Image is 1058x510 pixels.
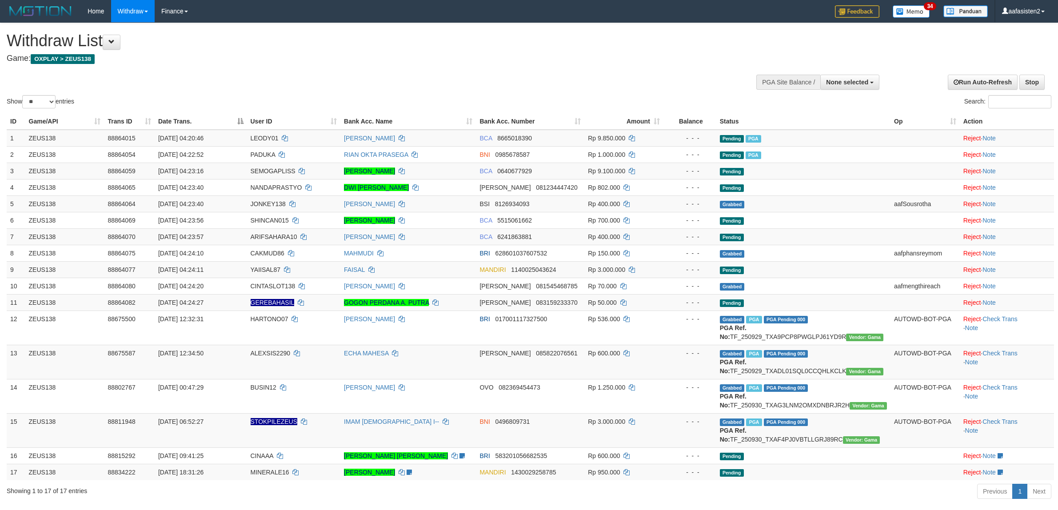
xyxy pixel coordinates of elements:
[846,334,883,341] span: Vendor URL: https://trx31.1velocity.biz
[7,245,25,261] td: 8
[720,393,747,409] b: PGA Ref. No:
[344,167,395,175] a: [PERSON_NAME]
[960,212,1054,228] td: ·
[158,384,204,391] span: [DATE] 00:47:29
[982,384,1018,391] a: Check Trans
[963,350,981,357] a: Reject
[960,195,1054,212] td: ·
[479,200,490,207] span: BSI
[158,233,204,240] span: [DATE] 04:23:57
[495,315,547,323] span: Copy 017001117327500 to clipboard
[31,54,95,64] span: OXPLAY > ZEUS138
[890,345,960,379] td: AUTOWD-BOT-PGA
[982,469,996,476] a: Note
[344,469,395,476] a: [PERSON_NAME]
[720,151,744,159] span: Pending
[158,299,204,306] span: [DATE] 04:24:27
[584,113,663,130] th: Amount: activate to sort column ascending
[720,217,744,225] span: Pending
[344,135,395,142] a: [PERSON_NAME]
[479,469,506,476] span: MANDIRI
[479,233,492,240] span: BCA
[344,250,374,257] a: MAHMUDI
[251,418,298,425] span: Nama rekening ada tanda titik/strip, harap diedit
[158,167,204,175] span: [DATE] 04:23:16
[251,200,286,207] span: JONKEY138
[720,250,745,258] span: Grabbed
[251,452,273,459] span: CINAAA
[108,418,135,425] span: 88811948
[158,350,204,357] span: [DATE] 12:34:50
[982,217,996,224] a: Note
[25,146,104,163] td: ZEUS138
[340,113,476,130] th: Bank Acc. Name: activate to sort column ascending
[720,168,744,175] span: Pending
[588,217,620,224] span: Rp 700.000
[843,436,880,444] span: Vendor URL: https://trx31.1velocity.biz
[536,299,577,306] span: Copy 083159233370 to clipboard
[344,350,388,357] a: ECHA MAHESA
[536,350,577,357] span: Copy 085822076561 to clipboard
[251,315,288,323] span: HARTONO07
[251,350,291,357] span: ALEXSIS2290
[720,324,747,340] b: PGA Ref. No:
[667,468,713,477] div: - - -
[963,469,981,476] a: Reject
[588,151,625,158] span: Rp 1.000.000
[720,453,744,460] span: Pending
[158,135,204,142] span: [DATE] 04:20:46
[344,151,408,158] a: RIAN OKTA PRASEGA
[667,298,713,307] div: - - -
[158,452,204,459] span: [DATE] 09:41:25
[720,135,744,143] span: Pending
[158,250,204,257] span: [DATE] 04:24:10
[667,183,713,192] div: - - -
[667,315,713,323] div: - - -
[479,452,490,459] span: BRI
[960,261,1054,278] td: ·
[1012,484,1027,499] a: 1
[7,146,25,163] td: 2
[511,266,556,273] span: Copy 1140025043624 to clipboard
[344,266,365,273] a: FAISAL
[495,418,530,425] span: Copy 0496809731 to clipboard
[104,113,155,130] th: Trans ID: activate to sort column ascending
[826,79,868,86] span: None selected
[846,368,883,375] span: Vendor URL: https://trx31.1velocity.biz
[158,418,204,425] span: [DATE] 06:52:27
[155,113,247,130] th: Date Trans.: activate to sort column descending
[982,250,996,257] a: Note
[943,5,988,17] img: panduan.png
[7,311,25,345] td: 12
[982,151,996,158] a: Note
[108,452,135,459] span: 88815292
[982,200,996,207] a: Note
[746,384,762,392] span: Marked by aafsreyleap
[25,245,104,261] td: ZEUS138
[344,418,439,425] a: IMAM [DEMOGRAPHIC_DATA] I--
[344,200,395,207] a: [PERSON_NAME]
[716,379,890,413] td: TF_250930_TXAG3LNM2OMXDNBRJR2H
[158,217,204,224] span: [DATE] 04:23:56
[158,469,204,476] span: [DATE] 18:31:26
[479,151,490,158] span: BNI
[588,167,625,175] span: Rp 9.100.000
[965,427,978,434] a: Note
[764,350,808,358] span: PGA Pending
[479,350,531,357] span: [PERSON_NAME]
[251,135,279,142] span: LEODY01
[7,163,25,179] td: 3
[495,452,547,459] span: Copy 583201056682535 to clipboard
[251,266,280,273] span: YAIISAL87
[982,184,996,191] a: Note
[746,418,762,426] span: Marked by aafsreyleap
[720,359,747,375] b: PGA Ref. No:
[720,384,745,392] span: Grabbed
[7,130,25,147] td: 1
[479,299,531,306] span: [PERSON_NAME]
[108,283,135,290] span: 88864080
[108,135,135,142] span: 88864015
[344,384,395,391] a: [PERSON_NAME]
[890,195,960,212] td: aafSousrotha
[960,113,1054,130] th: Action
